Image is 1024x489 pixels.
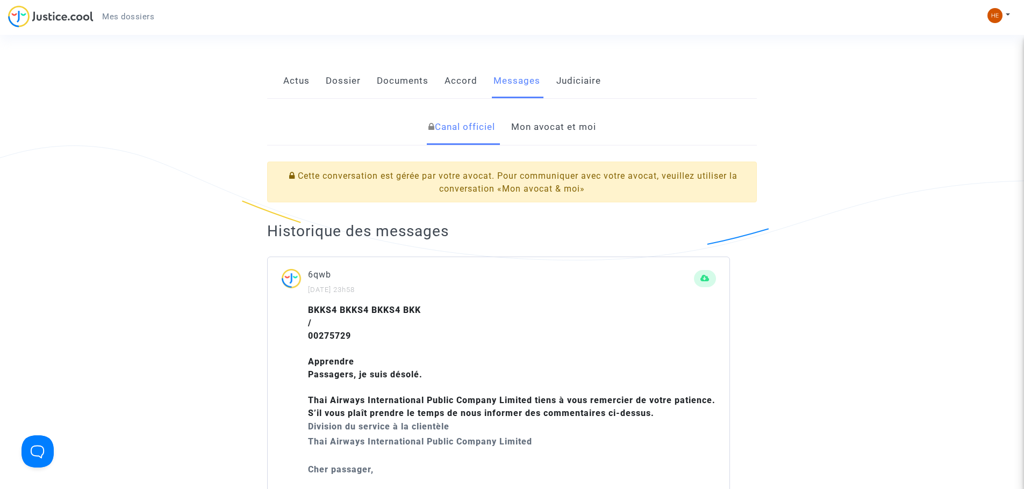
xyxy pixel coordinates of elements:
[308,355,716,368] div: Apprendre
[308,268,694,281] p: 6qwb
[308,305,421,315] b: BKKS4 BKKS4 BKKS4 BKK
[556,63,601,99] a: Judiciaire
[493,63,540,99] a: Messages
[267,162,757,202] div: Cette conversation est gérée par votre avocat. Pour communiquer avec votre avocat, veuillez utili...
[326,63,361,99] a: Dossier
[511,110,596,145] a: Mon avocat et moi
[283,63,310,99] a: Actus
[377,63,428,99] a: Documents
[102,12,154,21] span: Mes dossiers
[267,222,757,240] h2: Historique des messages
[308,421,449,432] b: Division du service à la clientèle
[308,436,532,447] b: Thai Airways International Public Company Limited
[987,8,1002,23] img: 6c68cd97b448d243bd0e9d71eccc8cf2
[308,331,351,341] b: 00275729
[281,268,308,295] img: ...
[445,63,477,99] a: Accord
[308,286,355,294] small: [DATE] 23h58
[308,408,654,418] b: S’il vous plaît prendre le temps de nous informer des commentaires ci-dessus.
[8,5,94,27] img: jc-logo.svg
[308,395,715,405] b: Thai Airways International Public Company Limited tiens à vous remercier de votre patience.
[428,110,495,145] a: Canal officiel
[22,435,54,468] iframe: Help Scout Beacon - Open
[308,318,312,328] b: /
[308,369,423,379] b: Passagers, je suis désolé.
[94,9,163,25] a: Mes dossiers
